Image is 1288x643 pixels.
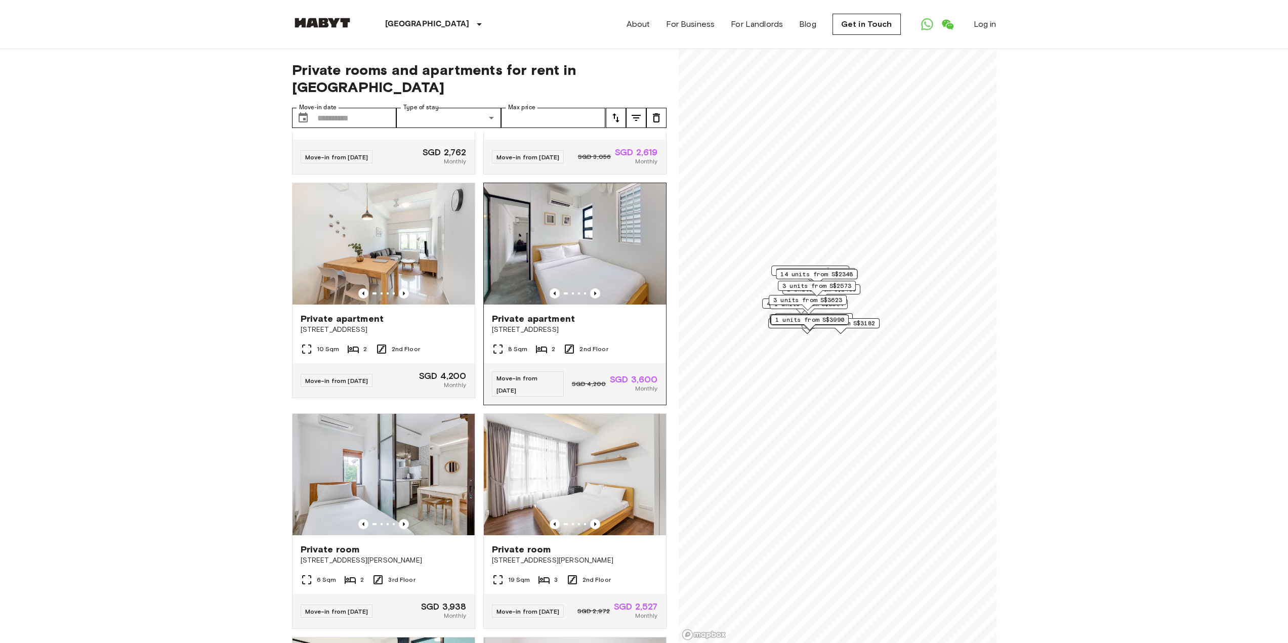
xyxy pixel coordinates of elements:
[782,269,851,278] span: 3 units from S$3024
[627,18,650,30] a: About
[292,183,475,398] a: Marketing picture of unit SG-01-054-005-01Previous imagePrevious imagePrivate apartment[STREET_AD...
[305,608,368,615] span: Move-in from [DATE]
[492,543,551,555] span: Private room
[572,379,606,389] span: SGD 4,200
[301,325,467,335] span: [STREET_ADDRESS]
[646,108,667,128] button: tune
[635,157,657,166] span: Monthly
[770,299,848,315] div: Map marker
[770,314,848,330] div: Map marker
[305,377,368,384] span: Move-in from [DATE]
[577,607,610,616] span: SGD 2,972
[399,519,409,529] button: Previous image
[635,384,657,393] span: Monthly
[554,575,558,584] span: 3
[305,153,368,161] span: Move-in from [DATE]
[484,414,666,535] img: Marketing picture of unit SG-01-003-002-01
[496,374,538,394] span: Move-in from [DATE]
[496,608,560,615] span: Move-in from [DATE]
[579,345,608,354] span: 2nd Floor
[358,519,368,529] button: Previous image
[421,602,466,611] span: SGD 3,938
[802,318,880,334] div: Map marker
[363,345,367,354] span: 2
[552,345,555,354] span: 2
[301,313,384,325] span: Private apartment
[358,288,368,298] button: Previous image
[483,183,667,405] a: Marketing picture of unit SG-01-054-007-01Previous imagePrevious imagePrivate apartment[STREET_AD...
[508,103,535,112] label: Max price
[775,313,853,329] div: Map marker
[317,575,337,584] span: 6 Sqm
[492,555,658,566] span: [STREET_ADDRESS][PERSON_NAME]
[388,575,415,584] span: 3rd Floor
[578,152,611,161] span: SGD 3,056
[317,345,340,354] span: 10 Sqm
[508,345,528,354] span: 8 Sqm
[293,183,475,305] img: Marketing picture of unit SG-01-054-005-01
[360,575,364,584] span: 2
[610,375,657,384] span: SGD 3,600
[550,519,560,529] button: Previous image
[937,14,958,34] a: Open WeChat
[776,266,845,275] span: 3 units from S$1764
[780,270,853,279] span: 14 units from S$2348
[779,314,848,323] span: 1 units from S$3600
[767,299,836,308] span: 4 units from S$2226
[292,61,667,96] span: Private rooms and apartments for rent in [GEOGRAPHIC_DATA]
[292,18,353,28] img: Habyt
[484,183,666,305] img: Marketing picture of unit SG-01-054-007-01
[615,148,657,157] span: SGD 2,619
[550,288,560,298] button: Previous image
[583,575,611,584] span: 2nd Floor
[496,153,560,161] span: Move-in from [DATE]
[778,268,856,284] div: Map marker
[301,555,467,566] span: [STREET_ADDRESS][PERSON_NAME]
[444,380,466,390] span: Monthly
[771,266,849,281] div: Map marker
[606,108,626,128] button: tune
[293,108,313,128] button: Choose date
[778,281,856,296] div: Map marker
[492,325,658,335] span: [STREET_ADDRESS]
[775,315,844,324] span: 1 units from S$3990
[917,14,937,34] a: Open WhatsApp
[423,148,466,157] span: SGD 2,762
[776,269,857,285] div: Map marker
[385,18,470,30] p: [GEOGRAPHIC_DATA]
[301,543,360,555] span: Private room
[444,157,466,166] span: Monthly
[614,602,657,611] span: SGD 2,527
[833,14,901,35] a: Get in Touch
[773,295,842,305] span: 3 units from S$3623
[590,519,600,529] button: Previous image
[403,103,439,112] label: Type of stay
[782,284,860,300] div: Map marker
[483,413,667,629] a: Marketing picture of unit SG-01-003-002-01Previous imagePrevious imagePrivate room[STREET_ADDRESS...
[626,108,646,128] button: tune
[666,18,715,30] a: For Business
[419,371,466,380] span: SGD 4,200
[770,315,848,331] div: Map marker
[292,413,475,629] a: Marketing picture of unit SG-01-057-003-01Previous imagePrevious imagePrivate room[STREET_ADDRESS...
[444,611,466,620] span: Monthly
[682,629,726,640] a: Mapbox logo
[782,281,851,290] span: 3 units from S$2573
[974,18,996,30] a: Log in
[771,315,849,330] div: Map marker
[399,288,409,298] button: Previous image
[492,313,575,325] span: Private apartment
[769,295,847,311] div: Map marker
[392,345,420,354] span: 2nd Floor
[806,319,875,328] span: 1 units from S$3182
[799,18,816,30] a: Blog
[299,103,337,112] label: Move-in date
[768,318,846,334] div: Map marker
[293,414,475,535] img: Marketing picture of unit SG-01-057-003-01
[635,611,657,620] span: Monthly
[590,288,600,298] button: Previous image
[508,575,530,584] span: 19 Sqm
[762,298,840,314] div: Map marker
[731,18,783,30] a: For Landlords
